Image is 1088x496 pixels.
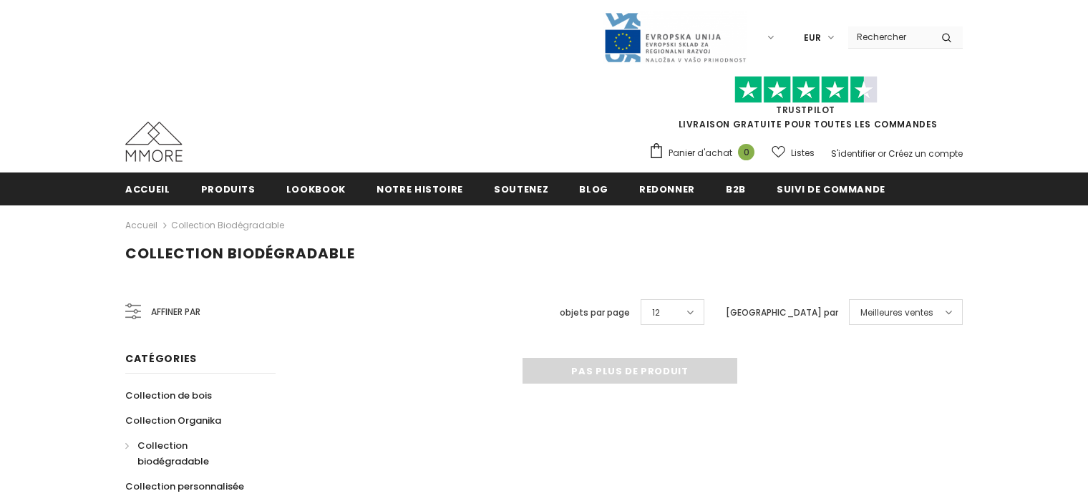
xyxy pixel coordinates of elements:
[171,219,284,231] a: Collection biodégradable
[639,172,695,205] a: Redonner
[603,11,747,64] img: Javni Razpis
[151,304,200,320] span: Affiner par
[669,146,732,160] span: Panier d'achat
[738,144,754,160] span: 0
[125,414,221,427] span: Collection Organika
[125,243,355,263] span: Collection biodégradable
[726,172,746,205] a: B2B
[791,146,815,160] span: Listes
[726,183,746,196] span: B2B
[649,82,963,130] span: LIVRAISON GRATUITE POUR TOUTES LES COMMANDES
[377,183,463,196] span: Notre histoire
[878,147,886,160] span: or
[125,383,212,408] a: Collection de bois
[772,140,815,165] a: Listes
[377,172,463,205] a: Notre histoire
[125,433,260,474] a: Collection biodégradable
[579,183,608,196] span: Blog
[125,217,157,234] a: Accueil
[776,104,835,116] a: TrustPilot
[125,172,170,205] a: Accueil
[201,183,256,196] span: Produits
[579,172,608,205] a: Blog
[125,122,183,162] img: Cas MMORE
[860,306,933,320] span: Meilleures ventes
[125,480,244,493] span: Collection personnalisée
[649,142,762,164] a: Panier d'achat 0
[201,172,256,205] a: Produits
[494,172,548,205] a: soutenez
[603,31,747,43] a: Javni Razpis
[125,408,221,433] a: Collection Organika
[831,147,875,160] a: S'identifier
[125,389,212,402] span: Collection de bois
[777,183,885,196] span: Suivi de commande
[286,183,346,196] span: Lookbook
[804,31,821,45] span: EUR
[777,172,885,205] a: Suivi de commande
[639,183,695,196] span: Redonner
[734,76,878,104] img: Faites confiance aux étoiles pilotes
[125,351,197,366] span: Catégories
[726,306,838,320] label: [GEOGRAPHIC_DATA] par
[494,183,548,196] span: soutenez
[286,172,346,205] a: Lookbook
[888,147,963,160] a: Créez un compte
[652,306,660,320] span: 12
[125,183,170,196] span: Accueil
[137,439,209,468] span: Collection biodégradable
[560,306,630,320] label: objets par page
[848,26,931,47] input: Search Site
